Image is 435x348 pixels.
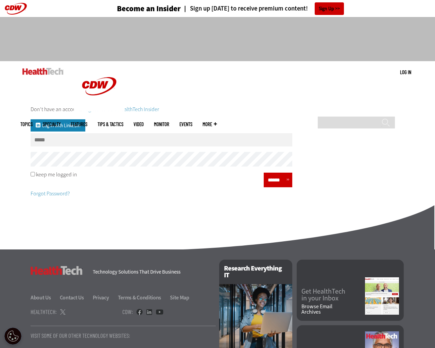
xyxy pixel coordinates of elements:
[91,5,181,13] a: Become an Insider
[43,122,60,127] span: Specialty
[179,122,192,127] a: Events
[94,24,341,54] iframe: advertisement
[4,328,21,345] button: Open Preferences
[31,294,59,301] a: About Us
[301,304,365,315] a: Browse EmailArchives
[170,294,189,301] a: Site Map
[203,122,217,127] span: More
[31,190,70,197] a: Forgot Password?
[154,122,169,127] a: MonITor
[93,269,211,275] h4: Technology Solutions That Drive Business
[365,277,399,315] img: newsletter screenshot
[31,266,83,275] h3: HealthTech
[219,260,292,284] h2: Research Everything IT
[4,328,21,345] div: Cookie Settings
[71,122,87,127] a: Features
[31,309,57,315] h4: HealthTech:
[117,5,181,13] h3: Become an Insider
[315,2,344,15] a: Sign Up
[74,61,125,111] img: Home
[93,294,117,301] a: Privacy
[122,309,133,315] h4: CDW:
[22,68,64,75] img: Home
[181,5,308,12] a: Sign up [DATE] to receive premium content!
[20,122,33,127] span: Topics
[31,333,216,338] p: Visit Some Of Our Other Technology Websites:
[400,69,411,76] div: User menu
[301,288,365,302] a: Get HealthTechin your Inbox
[400,69,411,75] a: Log in
[60,294,92,301] a: Contact Us
[98,122,123,127] a: Tips & Tactics
[74,106,125,113] a: CDW
[134,122,144,127] a: Video
[118,294,169,301] a: Terms & Conditions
